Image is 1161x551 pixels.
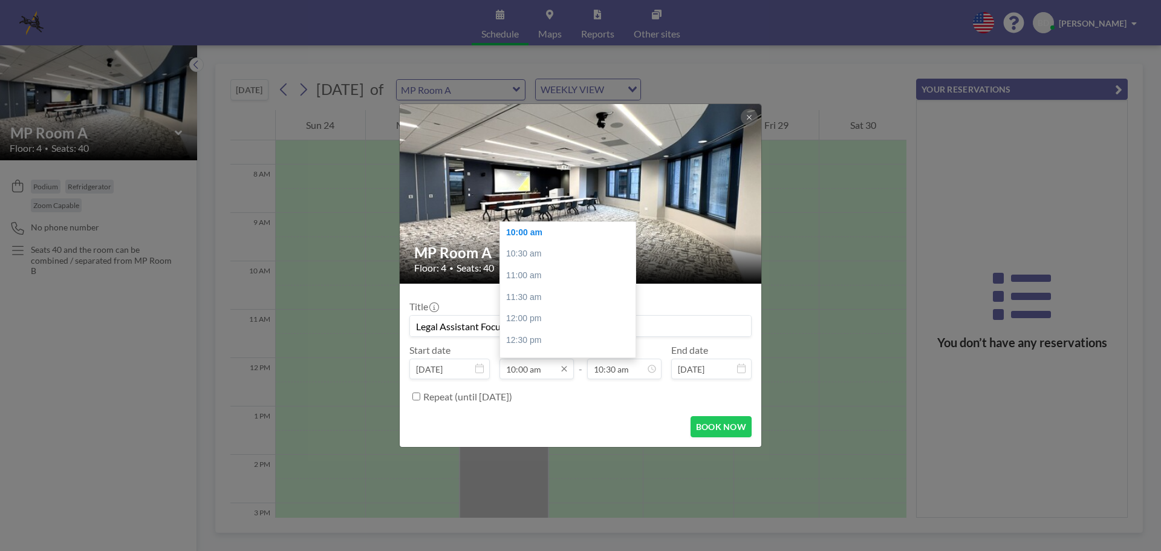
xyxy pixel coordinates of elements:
h2: MP Room A [414,244,748,262]
input: Bekki's reservation [410,316,751,336]
span: Floor: 4 [414,262,446,274]
span: Seats: 40 [457,262,494,274]
div: 11:30 am [500,287,642,308]
button: BOOK NOW [691,416,752,437]
div: 10:00 am [500,222,642,244]
img: 537.JPEG [400,57,763,330]
div: 01:00 pm [500,351,642,373]
span: - [579,348,582,375]
label: Title [409,301,438,313]
div: 12:30 pm [500,330,642,351]
label: Start date [409,344,450,356]
div: 12:00 pm [500,308,642,330]
label: Repeat (until [DATE]) [423,391,512,403]
div: 10:30 am [500,243,642,265]
label: End date [671,344,708,356]
div: 11:00 am [500,265,642,287]
span: • [449,264,454,273]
